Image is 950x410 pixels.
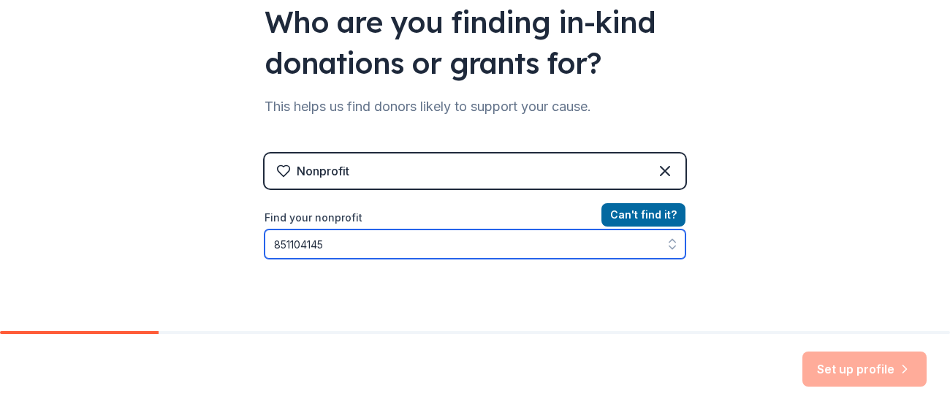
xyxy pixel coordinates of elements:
[265,229,685,259] input: Search by name, EIN, or city
[297,162,349,180] div: Nonprofit
[265,95,685,118] div: This helps us find donors likely to support your cause.
[265,1,685,83] div: Who are you finding in-kind donations or grants for?
[601,203,685,227] button: Can't find it?
[265,209,685,227] label: Find your nonprofit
